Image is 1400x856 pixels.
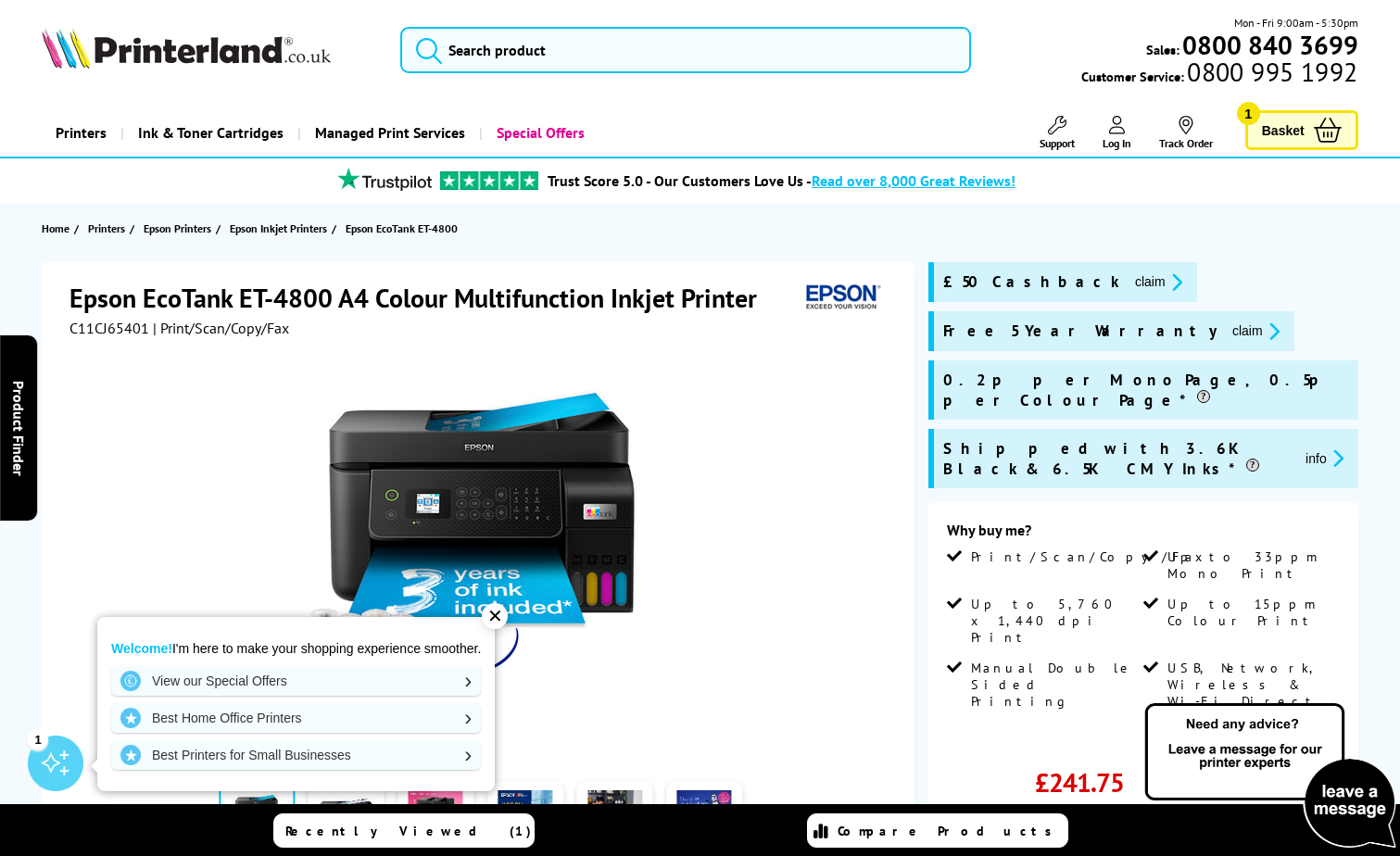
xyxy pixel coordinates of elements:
[812,171,1015,190] span: Read over 8,000 Great Reviews!
[971,548,1209,565] span: Print/Scan/Copy/Fax
[299,374,662,737] img: Epson EcoTank ET-4800
[144,219,216,238] a: Epson Printers
[111,666,481,696] a: View our Special Offers
[9,381,28,476] span: Product Finder
[1245,110,1358,150] a: Basket 1
[1182,28,1358,62] b: 0800 840 3699
[273,813,535,848] a: Recently Viewed (1)
[1179,36,1358,54] a: 0800 840 3699
[971,596,1140,646] span: Up to 5,760 x 1,440 dpi Print
[1167,548,1336,582] span: Up to 33ppm Mono Print
[1146,41,1179,58] span: Sales:
[346,219,458,238] span: Epson EcoTank ET-4800
[230,219,332,238] a: Epson Inkjet Printers
[138,109,284,157] span: Ink & Toner Cartridges
[69,281,776,315] h1: Epson EcoTank ET-4800 A4 Colour Multifunction Inkjet Printer
[799,281,884,315] img: Epson
[111,740,481,770] a: Best Printers for Small Businesses
[42,109,120,157] a: Printers
[1184,63,1357,81] span: 0800 995 1992
[88,219,125,238] span: Printers
[111,641,172,656] strong: Welcome!
[1234,14,1358,31] span: Mon - Fri 9:00am - 5:30pm
[1043,799,1124,818] span: ex VAT @ 20%
[1035,765,1124,799] span: £241.75
[111,703,481,733] a: Best Home Office Printers
[1129,271,1188,293] button: promo-description
[1081,63,1357,85] span: Customer Service:
[943,438,1291,479] span: Shipped with 3.6K Black & 6.5K CMY Inks*
[482,603,508,629] div: ✕
[230,219,327,238] span: Epson Inkjet Printers
[1300,447,1349,469] button: promo-description
[297,109,479,157] a: Managed Print Services
[400,27,971,73] input: Search product
[807,813,1068,848] a: Compare Products
[42,219,69,238] span: Home
[943,370,1349,410] span: 0.2p per Mono Page, 0.5p per Colour Page*
[1159,116,1213,150] a: Track Order
[144,219,211,238] span: Epson Printers
[943,271,1120,293] span: £50 Cashback
[947,521,1340,548] div: Why buy me?
[971,660,1140,710] span: Manual Double Sided Printing
[548,171,1015,190] a: Trust Score 5.0 - Our Customers Love Us -Read over 8,000 Great Reviews!
[1227,321,1285,342] button: promo-description
[1141,700,1400,852] img: Open Live Chat window
[69,319,149,337] span: C11CJ65401
[42,28,331,69] img: Printerland Logo
[329,168,440,191] img: trustpilot rating
[42,219,74,238] a: Home
[1040,116,1075,150] a: Support
[1103,116,1131,150] a: Log In
[111,640,481,657] p: I'm here to make your shopping experience smoother.
[479,109,599,157] a: Special Offers
[1103,136,1131,150] span: Log In
[346,219,462,238] a: Epson EcoTank ET-4800
[28,729,48,749] div: 1
[1237,102,1260,125] span: 1
[1167,660,1336,710] span: USB, Network, Wireless & Wi-Fi Direct
[120,109,297,157] a: Ink & Toner Cartridges
[838,823,1062,839] span: Compare Products
[1040,136,1075,150] span: Support
[88,219,130,238] a: Printers
[42,28,377,72] a: Printerland Logo
[1167,596,1336,629] span: Up to 15ppm Colour Print
[153,319,289,337] span: | Print/Scan/Copy/Fax
[1262,118,1305,143] span: Basket
[285,823,532,839] span: Recently Viewed (1)
[440,171,538,190] img: trustpilot rating
[943,321,1217,342] span: Free 5 Year Warranty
